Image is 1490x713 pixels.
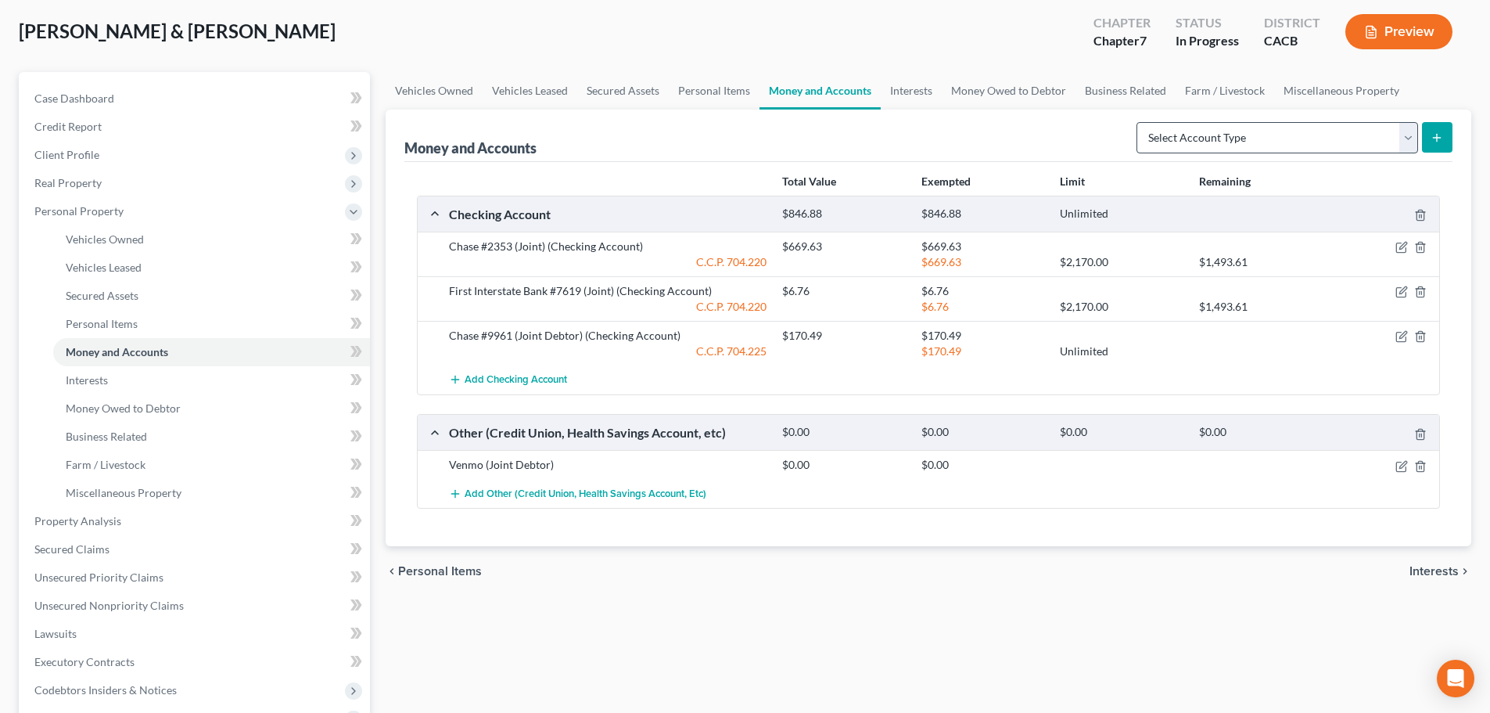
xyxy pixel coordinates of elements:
span: Lawsuits [34,627,77,640]
a: Secured Assets [53,282,370,310]
div: $1,493.61 [1191,299,1330,315]
a: Vehicles Leased [53,254,370,282]
span: Secured Assets [66,289,138,302]
span: Personal Property [34,204,124,218]
div: First Interstate Bank #7619 (Joint) (Checking Account) [441,283,774,299]
div: Status [1176,14,1239,32]
strong: Total Value [782,175,836,188]
div: $0.00 [914,425,1052,440]
span: Personal Items [398,565,482,578]
a: Secured Claims [22,535,370,564]
a: Miscellaneous Property [53,479,370,507]
strong: Exempted [921,175,971,188]
span: Vehicles Leased [66,261,142,274]
span: Property Analysis [34,514,121,528]
span: Farm / Livestock [66,458,145,471]
div: Chapter [1093,14,1151,32]
div: $6.76 [774,283,913,299]
span: Interests [1409,565,1459,578]
span: Credit Report [34,120,102,133]
i: chevron_left [386,565,398,578]
a: Secured Assets [577,72,669,110]
span: Client Profile [34,148,99,161]
span: Add Checking Account [465,374,567,387]
span: Real Property [34,176,102,189]
div: $0.00 [1052,425,1190,440]
a: Interests [53,366,370,394]
a: Unsecured Nonpriority Claims [22,592,370,620]
div: $0.00 [1191,425,1330,440]
div: $0.00 [774,457,913,473]
div: Chapter [1093,32,1151,50]
a: Personal Items [669,72,759,110]
span: Miscellaneous Property [66,486,181,499]
a: Money Owed to Debtor [942,72,1075,110]
a: Vehicles Owned [53,225,370,254]
span: Interests [66,373,108,387]
div: $669.63 [914,254,1052,270]
a: Vehicles Owned [386,72,483,110]
div: C.C.P. 704.220 [441,254,774,270]
a: Vehicles Leased [483,72,577,110]
a: Business Related [53,423,370,451]
i: chevron_right [1459,565,1471,578]
div: Checking Account [441,206,774,222]
div: $2,170.00 [1052,299,1190,315]
a: Money and Accounts [53,338,370,366]
a: Money Owed to Debtor [53,394,370,423]
span: Money Owed to Debtor [66,402,181,415]
span: Codebtors Insiders & Notices [34,683,177,697]
div: $6.76 [914,299,1052,315]
div: $0.00 [774,425,913,440]
span: Vehicles Owned [66,232,144,246]
span: Case Dashboard [34,92,114,105]
a: Lawsuits [22,620,370,648]
div: In Progress [1176,32,1239,50]
button: Interests chevron_right [1409,565,1471,578]
div: $846.88 [914,207,1052,221]
span: Unsecured Priority Claims [34,571,163,584]
button: Add Checking Account [449,366,567,394]
div: CACB [1264,32,1320,50]
a: Money and Accounts [759,72,881,110]
span: Executory Contracts [34,655,135,668]
div: Open Intercom Messenger [1437,660,1474,697]
div: Other (Credit Union, Health Savings Account, etc) [441,424,774,441]
a: Personal Items [53,310,370,338]
button: Add Other (Credit Union, Health Savings Account, etc) [449,479,706,508]
span: Unsecured Nonpriority Claims [34,599,184,612]
div: $846.88 [774,207,913,221]
span: Business Related [66,430,147,443]
strong: Limit [1060,175,1085,188]
div: Money and Accounts [404,139,537,157]
button: Preview [1345,14,1452,49]
span: Secured Claims [34,542,110,556]
div: Chase #2353 (Joint) (Checking Account) [441,239,774,254]
a: Farm / Livestock [1176,72,1274,110]
div: $6.76 [914,283,1052,299]
div: $669.63 [774,239,913,254]
div: Chase #9961 (Joint Debtor) (Checking Account) [441,328,774,344]
div: C.C.P. 704.220 [441,299,774,315]
a: Business Related [1075,72,1176,110]
div: $170.49 [914,328,1052,344]
span: Personal Items [66,317,138,330]
div: District [1264,14,1320,32]
span: Add Other (Credit Union, Health Savings Account, etc) [465,488,706,500]
a: Interests [881,72,942,110]
div: Unlimited [1052,207,1190,221]
a: Miscellaneous Property [1274,72,1409,110]
div: Unlimited [1052,344,1190,359]
span: 7 [1140,33,1147,48]
div: $170.49 [774,328,913,344]
a: Executory Contracts [22,648,370,676]
div: $669.63 [914,239,1052,254]
strong: Remaining [1199,175,1251,188]
a: Property Analysis [22,507,370,535]
a: Credit Report [22,113,370,141]
span: Money and Accounts [66,345,168,358]
a: Unsecured Priority Claims [22,564,370,592]
button: chevron_left Personal Items [386,565,482,578]
div: $1,493.61 [1191,254,1330,270]
div: $0.00 [914,457,1052,473]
